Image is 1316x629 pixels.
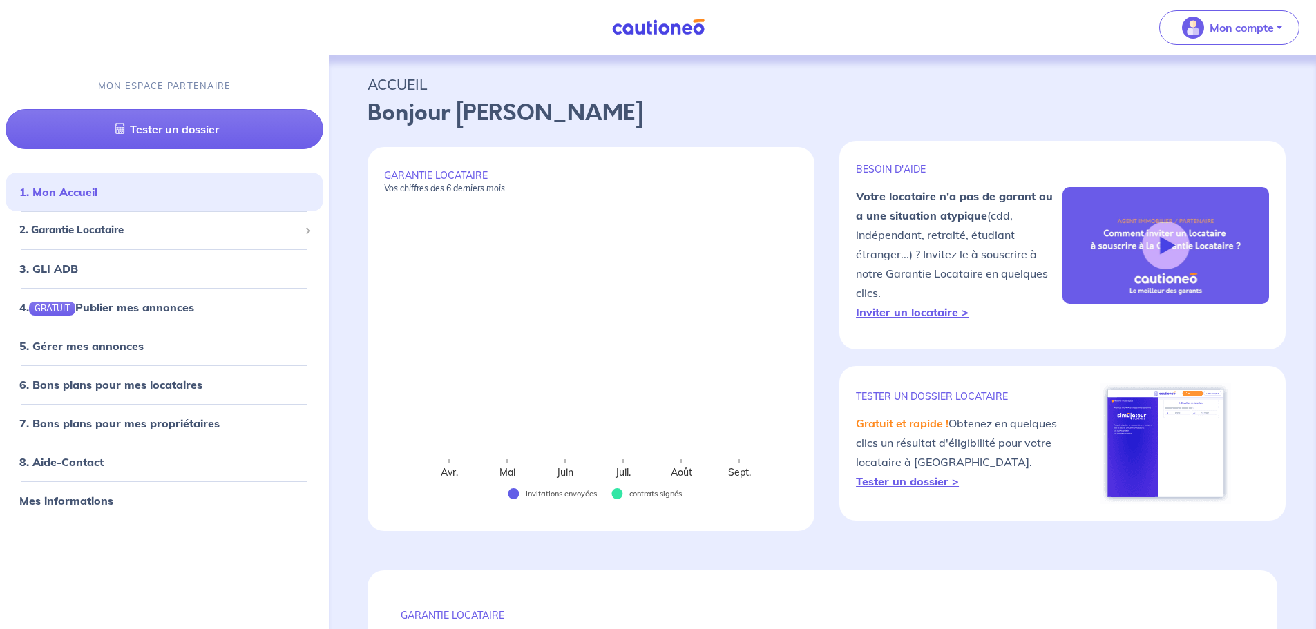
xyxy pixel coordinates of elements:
p: GARANTIE LOCATAIRE [401,609,1244,621]
strong: Votre locataire n'a pas de garant ou a une situation atypique [856,189,1053,222]
a: 8. Aide-Contact [19,455,104,469]
text: Juil. [615,466,631,478]
p: Bonjour [PERSON_NAME] [368,97,1277,130]
div: Mes informations [6,487,323,514]
img: illu_account_valid_menu.svg [1182,17,1204,39]
a: Tester un dossier [6,109,323,149]
a: 3. GLI ADB [19,262,78,275]
a: 1. Mon Accueil [19,185,97,199]
a: Mes informations [19,494,113,507]
p: MON ESPACE PARTENAIRE [98,79,231,93]
p: Obtenez en quelques clics un résultat d'éligibilité pour votre locataire à [GEOGRAPHIC_DATA]. [856,414,1062,491]
p: TESTER un dossier locataire [856,390,1062,403]
div: 6. Bons plans pour mes locataires [6,371,323,398]
a: 6. Bons plans pour mes locataires [19,378,202,391]
text: Sept. [728,466,751,478]
p: ACCUEIL [368,72,1277,97]
text: Juin [556,466,573,478]
a: 7. Bons plans pour mes propriétaires [19,416,220,430]
a: 4.GRATUITPublier mes annonces [19,300,194,314]
img: simulateur.png [1100,383,1231,504]
div: 5. Gérer mes annonces [6,332,323,360]
a: 5. Gérer mes annonces [19,339,144,353]
span: 2. Garantie Locataire [19,222,299,238]
text: Août [671,466,692,478]
p: BESOIN D'AIDE [856,163,1062,175]
div: 3. GLI ADB [6,255,323,282]
p: GARANTIE LOCATAIRE [384,169,798,194]
a: Tester un dossier > [856,474,959,488]
div: 7. Bons plans pour mes propriétaires [6,409,323,437]
div: 4.GRATUITPublier mes annonces [6,293,323,321]
div: 1. Mon Accueil [6,178,323,206]
div: 8. Aide-Contact [6,448,323,476]
p: (cdd, indépendant, retraité, étudiant étranger...) ? Invitez le à souscrire à notre Garantie Loca... [856,186,1062,322]
text: Avr. [441,466,458,478]
button: illu_account_valid_menu.svgMon compte [1159,10,1299,45]
text: Mai [499,466,515,478]
img: Cautioneo [607,19,710,36]
a: Inviter un locataire > [856,305,969,319]
img: video-gli-new-none.jpg [1062,187,1269,303]
p: Mon compte [1210,19,1274,36]
em: Gratuit et rapide ! [856,416,948,430]
em: Vos chiffres des 6 derniers mois [384,183,505,193]
div: 2. Garantie Locataire [6,217,323,244]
